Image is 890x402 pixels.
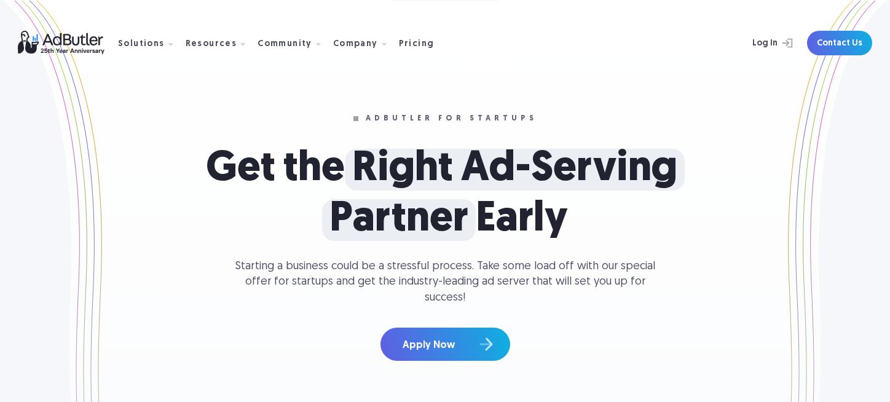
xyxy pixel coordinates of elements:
[399,40,435,49] div: Pricing
[366,114,537,123] div: AdButler for startups
[186,40,237,49] div: Resources
[380,328,510,361] a: Apply Now
[118,40,165,49] div: Solutions
[720,31,800,55] a: Log In
[333,40,378,49] div: Company
[322,199,476,241] span: Partner
[228,259,662,305] div: Starting a business could be a stressful process. Take some load off with our special offer for s...
[127,145,763,245] h1: Get the Early
[258,40,312,49] div: Community
[399,37,444,49] a: Pricing
[345,149,685,191] span: Right Ad-Serving
[807,31,872,55] a: Contact Us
